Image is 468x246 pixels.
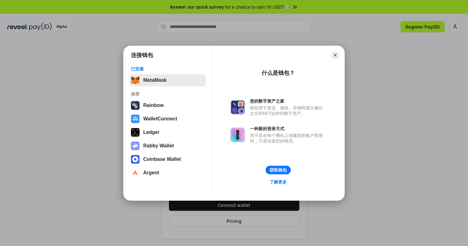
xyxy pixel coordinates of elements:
img: svg+xml,%3Csvg%20fill%3D%22none%22%20height%3D%2233%22%20viewBox%3D%220%200%2035%2033%22%20width%... [131,76,140,85]
img: svg+xml,%3Csvg%20width%3D%2228%22%20height%3D%2228%22%20viewBox%3D%220%200%2028%2028%22%20fill%3D... [131,168,140,177]
img: svg+xml,%3Csvg%20width%3D%22120%22%20height%3D%22120%22%20viewBox%3D%220%200%20120%20120%22%20fil... [131,101,140,110]
div: 什么是钱包？ [262,69,295,77]
button: Close [331,51,339,59]
img: svg+xml,%3Csvg%20width%3D%2228%22%20height%3D%2228%22%20viewBox%3D%220%200%2028%2028%22%20fill%3D... [131,115,140,123]
div: 获取钱包 [270,167,287,173]
div: 了解更多 [270,179,287,185]
button: Rabby Wallet [129,140,206,152]
div: 已安装 [131,66,204,72]
button: Rainbow [129,99,206,112]
button: MetaMask [129,74,206,86]
div: Argent [143,170,159,176]
div: 推荐 [131,91,204,97]
button: WalletConnect [129,113,206,125]
button: Coinbase Wallet [129,153,206,165]
div: 您的数字资产之家 [250,98,326,104]
div: Rabby Wallet [143,143,174,149]
img: svg+xml,%3Csvg%20xmlns%3D%22http%3A%2F%2Fwww.w3.org%2F2000%2Fsvg%22%20fill%3D%22none%22%20viewBox... [230,100,245,115]
button: Argent [129,167,206,179]
div: MetaMask [143,78,167,83]
button: Ledger [129,126,206,138]
div: Ledger [143,130,159,135]
a: 了解更多 [266,178,290,186]
h1: 连接钱包 [131,51,153,59]
div: 而不是在每个网站上创建新的账户和密码，只需连接您的钱包。 [250,133,326,144]
img: svg+xml,%3Csvg%20xmlns%3D%22http%3A%2F%2Fwww.w3.org%2F2000%2Fsvg%22%20width%3D%2228%22%20height%3... [131,128,140,137]
div: 钱包用于发送、接收、存储和显示像以太坊和NFT这样的数字资产。 [250,105,326,116]
div: 一种新的登录方式 [250,126,326,131]
img: svg+xml,%3Csvg%20xmlns%3D%22http%3A%2F%2Fwww.w3.org%2F2000%2Fsvg%22%20fill%3D%22none%22%20viewBox... [230,127,245,142]
div: Rainbow [143,103,164,108]
div: WalletConnect [143,116,177,122]
button: 获取钱包 [266,166,291,174]
img: svg+xml,%3Csvg%20xmlns%3D%22http%3A%2F%2Fwww.w3.org%2F2000%2Fsvg%22%20fill%3D%22none%22%20viewBox... [131,142,140,150]
div: Coinbase Wallet [143,157,181,162]
img: svg+xml,%3Csvg%20width%3D%2228%22%20height%3D%2228%22%20viewBox%3D%220%200%2028%2028%22%20fill%3D... [131,155,140,164]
